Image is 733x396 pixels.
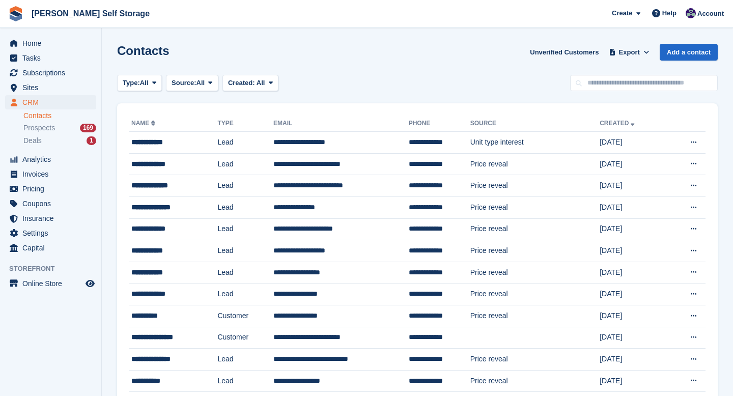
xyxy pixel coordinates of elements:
[22,211,83,225] span: Insurance
[217,116,273,132] th: Type
[123,78,140,88] span: Type:
[140,78,149,88] span: All
[22,152,83,166] span: Analytics
[22,276,83,291] span: Online Store
[600,153,667,175] td: [DATE]
[217,153,273,175] td: Lead
[5,226,96,240] a: menu
[470,240,600,262] td: Price reveal
[217,196,273,218] td: Lead
[409,116,470,132] th: Phone
[470,218,600,240] td: Price reveal
[600,218,667,240] td: [DATE]
[131,120,157,127] a: Name
[5,167,96,181] a: menu
[662,8,676,18] span: Help
[228,79,255,87] span: Created:
[22,241,83,255] span: Capital
[172,78,196,88] span: Source:
[5,80,96,95] a: menu
[5,196,96,211] a: menu
[470,305,600,327] td: Price reveal
[23,111,96,121] a: Contacts
[470,262,600,284] td: Price reveal
[5,211,96,225] a: menu
[470,116,600,132] th: Source
[217,175,273,197] td: Lead
[222,75,278,92] button: Created: All
[23,123,55,133] span: Prospects
[9,264,101,274] span: Storefront
[600,262,667,284] td: [DATE]
[22,182,83,196] span: Pricing
[217,132,273,154] td: Lead
[87,136,96,145] div: 1
[84,277,96,290] a: Preview store
[217,349,273,371] td: Lead
[22,80,83,95] span: Sites
[22,51,83,65] span: Tasks
[600,240,667,262] td: [DATE]
[600,132,667,154] td: [DATE]
[23,136,42,146] span: Deals
[5,152,96,166] a: menu
[470,153,600,175] td: Price reveal
[600,349,667,371] td: [DATE]
[600,327,667,349] td: [DATE]
[22,196,83,211] span: Coupons
[5,276,96,291] a: menu
[217,370,273,392] td: Lead
[5,36,96,50] a: menu
[470,196,600,218] td: Price reveal
[117,44,170,58] h1: Contacts
[22,66,83,80] span: Subscriptions
[166,75,218,92] button: Source: All
[217,218,273,240] td: Lead
[217,305,273,327] td: Customer
[22,36,83,50] span: Home
[23,123,96,133] a: Prospects 169
[697,9,724,19] span: Account
[257,79,265,87] span: All
[607,44,652,61] button: Export
[23,135,96,146] a: Deals 1
[600,175,667,197] td: [DATE]
[600,305,667,327] td: [DATE]
[22,226,83,240] span: Settings
[660,44,718,61] a: Add a contact
[470,284,600,305] td: Price reveal
[526,44,603,61] a: Unverified Customers
[117,75,162,92] button: Type: All
[273,116,409,132] th: Email
[470,349,600,371] td: Price reveal
[217,262,273,284] td: Lead
[600,196,667,218] td: [DATE]
[22,167,83,181] span: Invoices
[612,8,632,18] span: Create
[470,370,600,392] td: Price reveal
[600,120,637,127] a: Created
[600,370,667,392] td: [DATE]
[22,95,83,109] span: CRM
[5,66,96,80] a: menu
[470,175,600,197] td: Price reveal
[217,327,273,349] td: Customer
[80,124,96,132] div: 169
[8,6,23,21] img: stora-icon-8386f47178a22dfd0bd8f6a31ec36ba5ce8667c1dd55bd0f319d3a0aa187defe.svg
[5,182,96,196] a: menu
[27,5,154,22] a: [PERSON_NAME] Self Storage
[5,95,96,109] a: menu
[217,284,273,305] td: Lead
[5,51,96,65] a: menu
[470,132,600,154] td: Unit type interest
[196,78,205,88] span: All
[619,47,640,58] span: Export
[600,284,667,305] td: [DATE]
[686,8,696,18] img: Matthew Jones
[5,241,96,255] a: menu
[217,240,273,262] td: Lead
